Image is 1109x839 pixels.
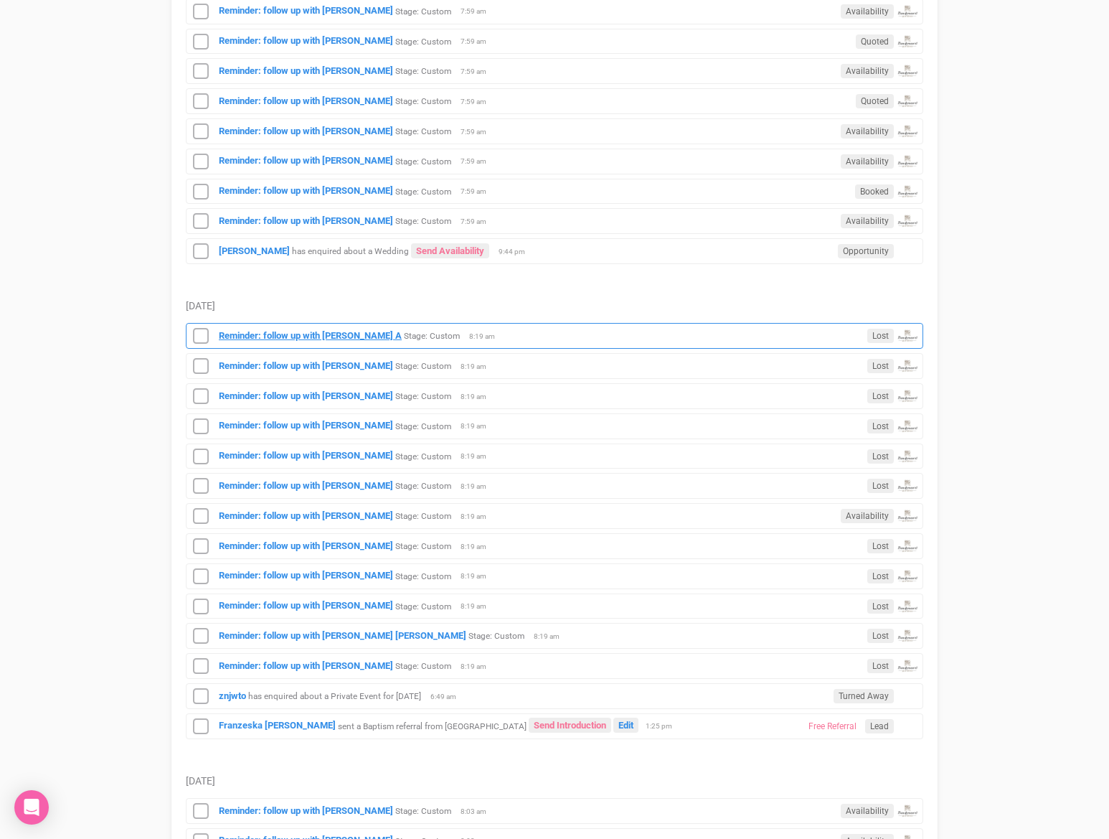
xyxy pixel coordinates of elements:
span: 7:59 am [461,156,496,167]
a: Reminder: follow up with [PERSON_NAME] [219,805,393,816]
div: Open Intercom Messenger [14,790,49,825]
small: Stage: Custom [395,216,451,226]
span: Availability [841,214,894,228]
small: sent a Baptism referral from [GEOGRAPHIC_DATA] [338,721,527,731]
span: 8:19 am [461,362,496,372]
span: Availability [841,64,894,78]
small: Stage: Custom [395,511,451,521]
small: Stage: Custom [395,451,451,461]
img: BGLogo.jpg [897,656,917,676]
span: Availability [841,509,894,523]
span: 8:19 am [461,662,496,672]
small: Stage: Custom [395,126,451,136]
a: Reminder: follow up with [PERSON_NAME] [219,215,393,226]
img: BGLogo.jpg [897,446,917,467]
span: 7:59 am [461,127,496,137]
img: BGLogo.jpg [897,356,917,376]
span: Turned Away [834,689,894,703]
span: Lost [867,389,894,403]
span: Opportunity [838,244,894,258]
small: Stage: Custom [395,391,451,401]
span: Availability [841,804,894,818]
small: Stage: Custom [395,361,451,371]
strong: Reminder: follow up with [PERSON_NAME] [219,35,393,46]
span: 8:19 am [461,512,496,522]
img: BGLogo.jpg [897,32,917,52]
a: Reminder: follow up with [PERSON_NAME] [219,660,393,671]
strong: Franzeska [PERSON_NAME] [219,720,336,731]
a: Reminder: follow up with [PERSON_NAME] [219,155,393,166]
span: Quoted [856,94,894,108]
span: Lost [867,539,894,553]
img: BGLogo.jpg [897,91,917,111]
span: Lost [867,329,894,343]
a: Reminder: follow up with [PERSON_NAME] [219,95,393,106]
a: Reminder: follow up with [PERSON_NAME] [219,390,393,401]
img: BGLogo.jpg [897,1,917,22]
strong: Reminder: follow up with [PERSON_NAME] [219,65,393,76]
span: 7:59 am [461,97,496,107]
img: BGLogo.jpg [897,386,917,406]
a: Reminder: follow up with [PERSON_NAME] [219,480,393,491]
small: Stage: Custom [395,571,451,581]
h5: [DATE] [186,776,923,787]
span: 8:19 am [461,451,496,461]
span: 1:25 pm [646,721,681,731]
img: BGLogo.jpg [897,61,917,81]
a: znjwto [219,690,246,701]
span: Lost [867,449,894,464]
span: 9:44 pm [499,247,534,257]
span: 7:59 am [461,6,496,17]
span: 8:19 am [461,601,496,611]
a: Edit [613,718,638,733]
small: Stage: Custom [395,156,451,166]
span: 6:49 am [430,692,466,702]
small: Stage: Custom [468,631,524,641]
img: BGLogo.jpg [897,566,917,586]
span: 7:59 am [461,217,496,227]
img: BGLogo.jpg [897,211,917,231]
a: Reminder: follow up with [PERSON_NAME] A [219,330,402,341]
strong: Reminder: follow up with [PERSON_NAME] [219,420,393,431]
span: 7:59 am [461,67,496,77]
a: Reminder: follow up with [PERSON_NAME] [219,510,393,521]
small: Stage: Custom [395,481,451,491]
img: BGLogo.jpg [897,801,917,821]
img: BGLogo.jpg [897,182,917,202]
span: 8:19 am [461,482,496,492]
a: Reminder: follow up with [PERSON_NAME] [219,570,393,581]
span: 8:19 am [534,632,570,642]
span: 8:19 am [461,392,496,402]
img: BGLogo.jpg [897,626,917,646]
span: Availability [841,4,894,19]
strong: Reminder: follow up with [PERSON_NAME] [219,126,393,136]
a: Reminder: follow up with [PERSON_NAME] [219,360,393,371]
small: Stage: Custom [395,36,451,46]
a: Send Introduction [529,718,611,733]
span: 7:59 am [461,187,496,197]
span: Lost [867,629,894,643]
a: Reminder: follow up with [PERSON_NAME] [219,5,393,16]
a: [PERSON_NAME] [219,245,290,256]
a: Send Availability [411,243,489,258]
small: Stage: Custom [404,331,460,341]
img: BGLogo.jpg [897,536,917,556]
a: Reminder: follow up with [PERSON_NAME] [219,185,393,196]
span: Free Referral [803,719,862,733]
span: Lost [867,569,894,583]
small: Stage: Custom [395,6,451,16]
h5: [DATE] [186,301,923,311]
span: 8:19 am [461,421,496,431]
span: 8:03 am [461,807,496,817]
